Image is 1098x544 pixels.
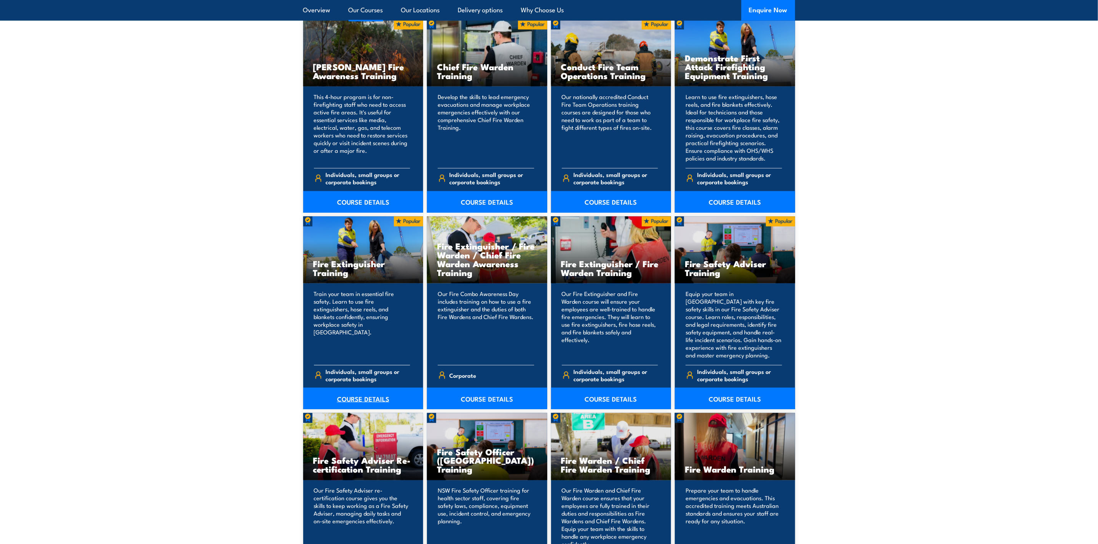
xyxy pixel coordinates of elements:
[427,191,547,213] a: COURSE DETAILS
[313,259,414,277] h3: Fire Extinguisher Training
[686,290,782,359] p: Equip your team in [GEOGRAPHIC_DATA] with key fire safety skills in our Fire Safety Adviser cours...
[685,259,785,277] h3: Fire Safety Adviser Training
[675,388,795,409] a: COURSE DETAILS
[573,171,658,185] span: Individuals, small groups or corporate bookings
[326,171,410,185] span: Individuals, small groups or corporate bookings
[314,290,410,359] p: Train your team in essential fire safety. Learn to use fire extinguishers, hose reels, and blanke...
[438,290,534,359] p: Our Fire Combo Awareness Day includes training on how to use a fire extinguisher and the duties o...
[437,447,537,474] h3: Fire Safety Officer ([GEOGRAPHIC_DATA]) Training
[561,62,661,80] h3: Conduct Fire Team Operations Training
[313,62,414,80] h3: [PERSON_NAME] Fire Awareness Training
[427,388,547,409] a: COURSE DETAILS
[675,191,795,213] a: COURSE DETAILS
[450,171,534,185] span: Individuals, small groups or corporate bookings
[562,93,658,162] p: Our nationally accredited Conduct Fire Team Operations training courses are designed for those wh...
[562,290,658,359] p: Our Fire Extinguisher and Fire Warden course will ensure your employees are well-trained to handl...
[551,388,671,409] a: COURSE DETAILS
[561,259,661,277] h3: Fire Extinguisher / Fire Warden Training
[313,456,414,474] h3: Fire Safety Adviser Re-certification Training
[326,368,410,382] span: Individuals, small groups or corporate bookings
[450,369,477,381] span: Corporate
[573,368,658,382] span: Individuals, small groups or corporate bookings
[685,53,785,80] h3: Demonstrate First Attack Firefighting Equipment Training
[438,93,534,162] p: Develop the skills to lead emergency evacuations and manage workplace emergencies effectively wit...
[303,191,424,213] a: COURSE DETAILS
[314,93,410,162] p: This 4-hour program is for non-firefighting staff who need to access active fire areas. It's usef...
[686,93,782,162] p: Learn to use fire extinguishers, hose reels, and fire blankets effectively. Ideal for technicians...
[303,388,424,409] a: COURSE DETAILS
[437,62,537,80] h3: Chief Fire Warden Training
[437,241,537,277] h3: Fire Extinguisher / Fire Warden / Chief Fire Warden Awareness Training
[551,191,671,213] a: COURSE DETAILS
[561,456,661,474] h3: Fire Warden / Chief Fire Warden Training
[698,171,782,185] span: Individuals, small groups or corporate bookings
[685,465,785,474] h3: Fire Warden Training
[698,368,782,382] span: Individuals, small groups or corporate bookings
